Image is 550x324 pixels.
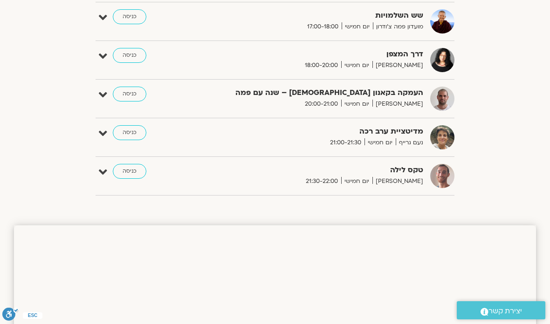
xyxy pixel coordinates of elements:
[113,9,146,24] a: כניסה
[372,176,423,186] span: [PERSON_NAME]
[341,99,372,109] span: יום חמישי
[372,99,423,109] span: [PERSON_NAME]
[304,22,342,32] span: 17:00-18:00
[364,138,396,148] span: יום חמישי
[341,176,372,186] span: יום חמישי
[223,48,423,61] strong: דרך המצפן
[327,138,364,148] span: 21:00-21:30
[373,22,423,32] span: מועדון פמה צ'ודרון
[113,164,146,179] a: כניסה
[223,9,423,22] strong: שש השלמויות
[372,61,423,70] span: [PERSON_NAME]
[113,87,146,101] a: כניסה
[302,61,341,70] span: 18:00-20:00
[488,305,522,317] span: יצירת קשר
[223,87,423,99] strong: העמקה בקאנון [DEMOGRAPHIC_DATA] – שנה עם פמה
[342,22,373,32] span: יום חמישי
[302,176,341,186] span: 21:30-22:00
[302,99,341,109] span: 20:00-21:00
[223,164,423,176] strong: טקס לילה
[113,48,146,63] a: כניסה
[457,301,545,319] a: יצירת קשר
[223,125,423,138] strong: מדיטציית ערב רכה
[341,61,372,70] span: יום חמישי
[113,125,146,140] a: כניסה
[396,138,423,148] span: נעם גרייף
